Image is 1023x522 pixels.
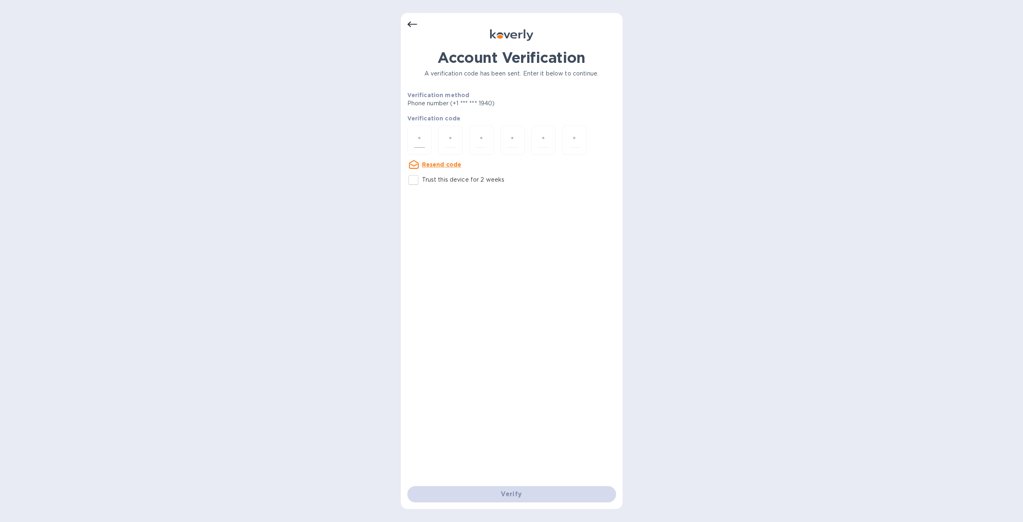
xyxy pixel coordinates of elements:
p: Trust this device for 2 weeks [422,175,505,184]
h1: Account Verification [407,49,616,66]
u: Resend code [422,161,462,168]
p: Phone number (+1 *** *** 1940) [407,99,557,108]
p: Verification code [407,114,616,122]
b: Verification method [407,92,470,98]
p: A verification code has been sent. Enter it below to continue. [407,69,616,78]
